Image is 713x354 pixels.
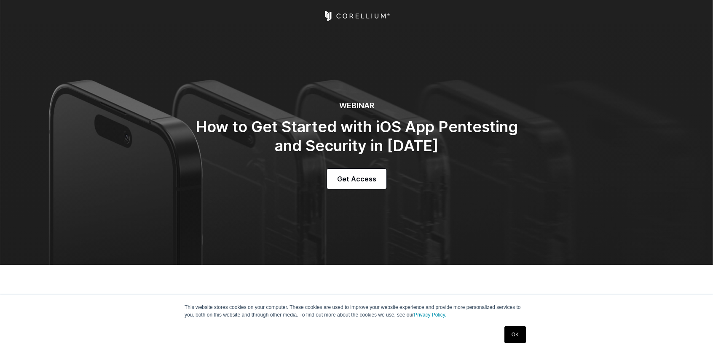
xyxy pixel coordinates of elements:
[323,11,390,21] a: Corellium Home
[188,117,525,155] h2: How to Get Started with iOS App Pentesting and Security in [DATE]
[188,101,525,111] h6: WEBINAR
[327,169,386,189] a: Get Access
[414,312,446,318] a: Privacy Policy.
[504,326,526,343] a: OK
[337,174,376,184] span: Get Access
[185,303,528,319] p: This website stores cookies on your computer. These cookies are used to improve your website expe...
